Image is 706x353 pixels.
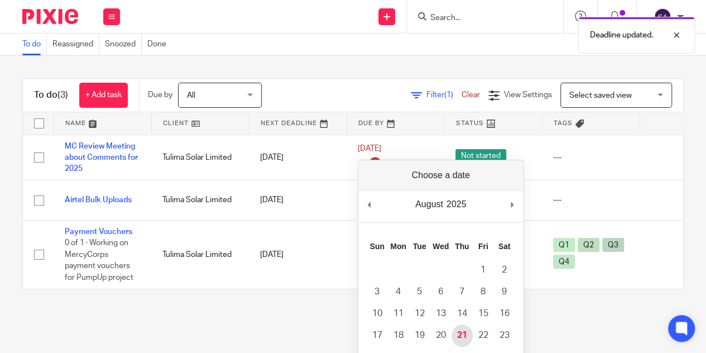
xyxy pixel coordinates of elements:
div: --- [553,194,628,206]
button: 7 [452,281,473,303]
button: 13 [430,303,452,325]
abbr: Wednesday [433,242,449,251]
td: [DATE] [249,220,347,289]
a: Airtel Bulk Uploads [65,196,132,204]
button: 8 [473,281,494,303]
button: 20 [430,325,452,346]
button: 15 [473,303,494,325]
abbr: Friday [478,242,488,251]
abbr: Monday [390,242,406,251]
span: Q2 [578,238,599,252]
div: August [414,196,445,213]
button: Next Month [507,196,518,213]
abbr: Saturday [498,242,511,251]
button: Previous Month [364,196,375,213]
button: 22 [473,325,494,346]
div: --- [553,152,628,163]
a: Payment Vouchers [65,228,132,236]
abbr: Sunday [370,242,385,251]
span: Not started [455,149,506,163]
td: Tulima Solar Limited [151,220,249,289]
button: 2 [494,259,515,281]
a: + Add task [79,83,128,108]
h1: To do [34,89,68,101]
span: Tags [554,120,573,126]
button: 16 [494,303,515,325]
span: Q1 [553,238,575,252]
span: Filter [426,91,462,99]
button: 1 [473,259,494,281]
span: Select saved view [569,92,632,99]
button: 14 [452,303,473,325]
button: 18 [388,325,409,346]
span: (3) [57,90,68,99]
a: To do [22,34,47,55]
a: Snoozed [105,34,142,55]
a: Reassigned [52,34,99,55]
button: 17 [367,325,388,346]
button: 23 [494,325,515,346]
abbr: Thursday [455,242,469,251]
span: Q4 [553,255,575,269]
a: Clear [462,91,480,99]
p: Due by [148,89,172,101]
abbr: Tuesday [413,242,426,251]
span: All [187,92,195,99]
a: MC Review Meeting about Comments for 2025 [65,142,138,173]
img: Pixie [22,9,78,24]
button: 12 [409,303,430,325]
div: 2025 [445,196,468,213]
button: 11 [388,303,409,325]
td: Tulima Solar Limited [151,135,249,180]
button: 21 [452,325,473,346]
span: View Settings [504,91,552,99]
button: 3 [367,281,388,303]
button: 6 [430,281,452,303]
td: Tulima Solar Limited [151,180,249,220]
td: [DATE] [249,180,347,220]
span: (1) [444,91,453,99]
button: 4 [388,281,409,303]
button: 19 [409,325,430,346]
p: Deadline updated. [590,30,653,41]
button: 5 [409,281,430,303]
td: [DATE] [249,135,347,180]
span: 0 of 1 · Working on MercyCorps payment vouchers for PumpUp project [65,239,133,282]
span: [DATE] [358,145,381,152]
button: 10 [367,303,388,325]
span: Q3 [602,238,624,252]
a: Done [147,34,172,55]
button: 9 [494,281,515,303]
img: svg%3E [654,8,671,26]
